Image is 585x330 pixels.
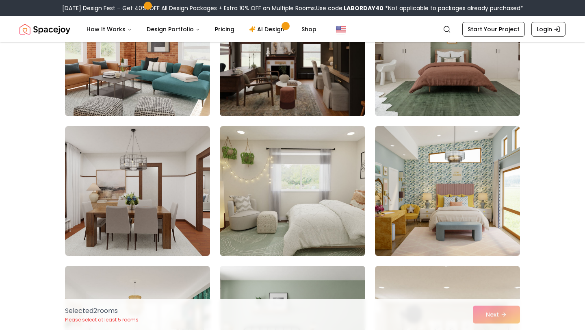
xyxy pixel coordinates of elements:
[336,24,346,34] img: United States
[344,4,383,12] b: LABORDAY40
[316,4,383,12] span: Use code:
[371,123,524,259] img: Room room-27
[243,21,293,37] a: AI Design
[65,317,139,323] p: Please select at least 5 rooms
[295,21,323,37] a: Shop
[531,22,565,37] a: Login
[462,22,525,37] a: Start Your Project
[80,21,323,37] nav: Main
[65,306,139,316] p: Selected 2 room s
[65,126,210,256] img: Room room-25
[19,16,565,42] nav: Global
[19,21,70,37] img: Spacejoy Logo
[140,21,207,37] button: Design Portfolio
[62,4,523,12] div: [DATE] Design Fest – Get 40% OFF All Design Packages + Extra 10% OFF on Multiple Rooms.
[19,21,70,37] a: Spacejoy
[383,4,523,12] span: *Not applicable to packages already purchased*
[80,21,139,37] button: How It Works
[220,126,365,256] img: Room room-26
[208,21,241,37] a: Pricing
